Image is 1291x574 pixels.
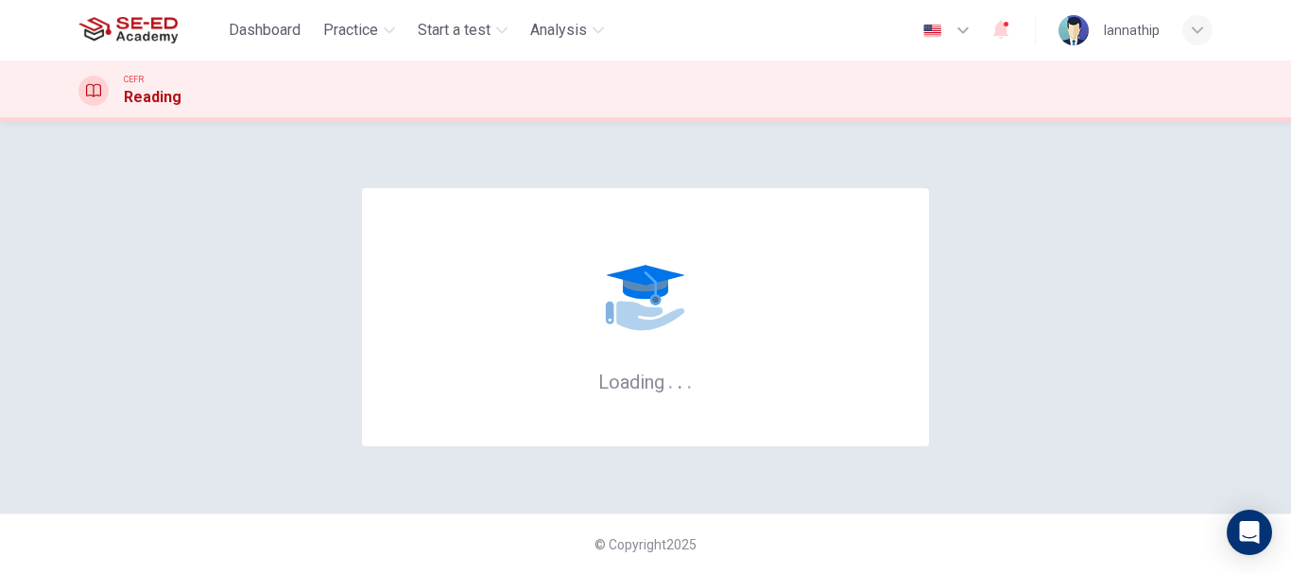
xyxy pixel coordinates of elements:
div: lannathip [1104,19,1160,42]
h6: . [677,364,683,395]
h6: . [686,364,693,395]
span: Analysis [530,19,587,42]
img: Profile picture [1059,15,1089,45]
button: Practice [316,13,403,47]
span: CEFR [124,73,144,86]
img: en [921,24,944,38]
span: Practice [323,19,378,42]
h6: Loading [598,369,693,393]
span: © Copyright 2025 [594,537,697,552]
button: Dashboard [221,13,308,47]
span: Dashboard [229,19,301,42]
div: Open Intercom Messenger [1227,510,1272,555]
h1: Reading [124,86,181,109]
button: Analysis [523,13,611,47]
span: Start a test [418,19,491,42]
h6: . [667,364,674,395]
a: SE-ED Academy logo [78,11,221,49]
button: Start a test [410,13,515,47]
img: SE-ED Academy logo [78,11,178,49]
